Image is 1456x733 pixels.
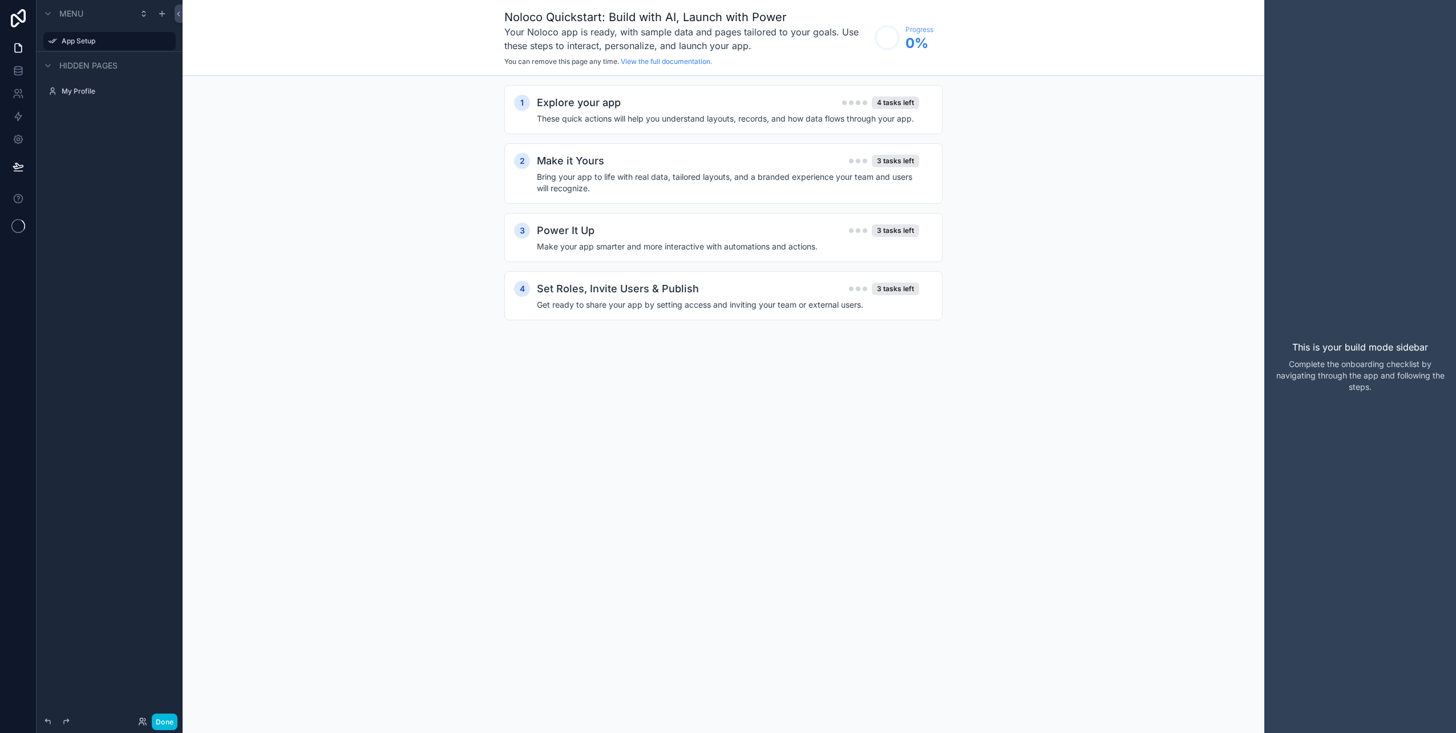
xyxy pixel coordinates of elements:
div: 1 [514,95,530,111]
h2: Set Roles, Invite Users & Publish [537,281,699,297]
span: Progress [905,25,933,34]
label: App Setup [62,37,169,46]
h2: Make it Yours [537,153,604,169]
h2: Explore your app [537,95,621,111]
div: 3 tasks left [872,224,919,237]
h3: Your Noloco app is ready, with sample data and pages tailored to your goals. Use these steps to i... [504,25,869,53]
p: Complete the onboarding checklist by navigating through the app and following the steps. [1273,359,1447,393]
div: 4 [514,281,530,297]
h4: Bring your app to life with real data, tailored layouts, and a branded experience your team and u... [537,171,919,194]
h2: Power It Up [537,223,594,239]
h1: Noloco Quickstart: Build with AI, Launch with Power [504,9,869,25]
span: Menu [59,8,83,19]
label: My Profile [62,87,169,96]
h4: Make your app smarter and more interactive with automations and actions. [537,241,919,252]
h4: These quick actions will help you understand layouts, records, and how data flows through your app. [537,113,919,124]
button: Done [152,714,177,730]
span: You can remove this page any time. [504,57,619,66]
div: scrollable content [183,76,1264,352]
div: 4 tasks left [872,96,919,109]
span: 0 % [905,34,933,53]
h4: Get ready to share your app by setting access and inviting your team or external users. [537,299,919,311]
div: 3 tasks left [872,155,919,167]
div: 3 [514,223,530,239]
a: View the full documentation. [621,57,712,66]
div: 3 tasks left [872,283,919,295]
p: This is your build mode sidebar [1292,340,1428,354]
span: Hidden pages [59,60,118,71]
div: 2 [514,153,530,169]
